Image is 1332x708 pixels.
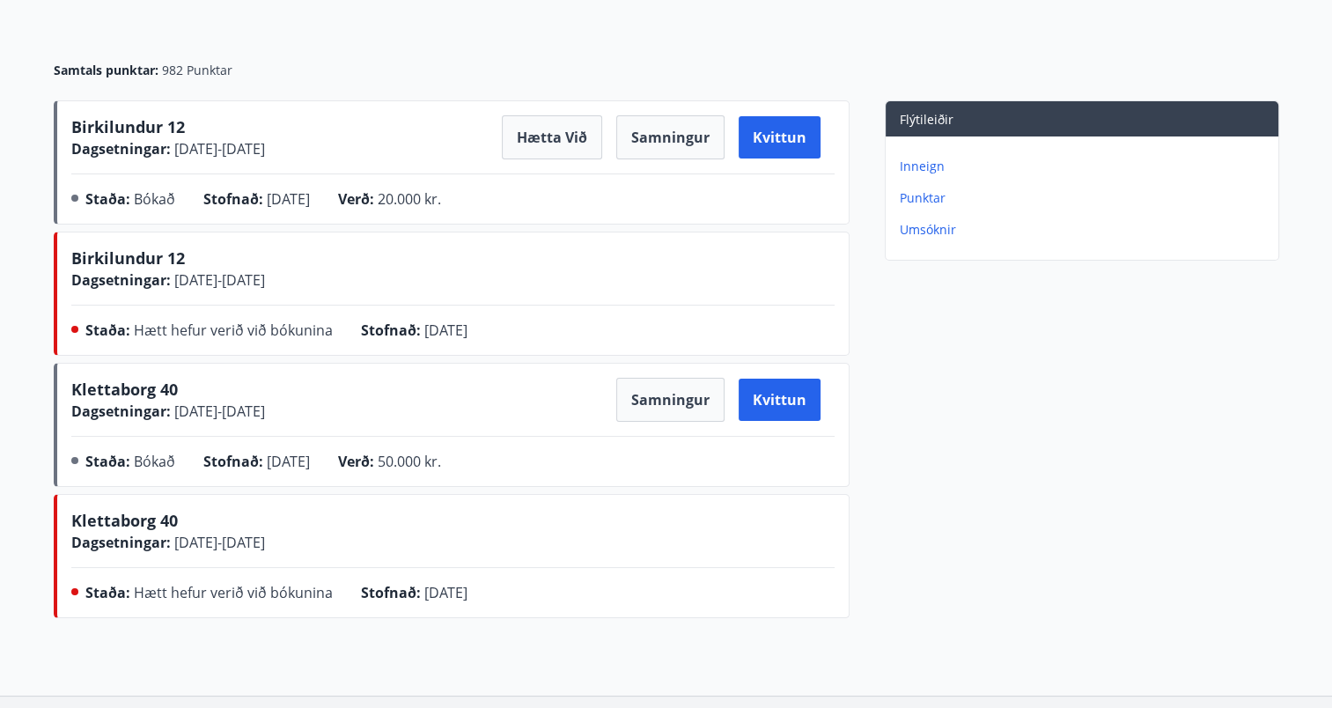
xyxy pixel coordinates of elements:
[71,379,178,400] span: Klettaborg 40
[361,583,421,602] span: Stofnað :
[171,533,265,552] span: [DATE] - [DATE]
[900,158,1271,175] p: Inneign
[134,189,175,209] span: Bókað
[424,583,467,602] span: [DATE]
[739,379,821,421] button: Kvittun
[71,533,171,552] span: Dagsetningar :
[71,270,171,290] span: Dagsetningar :
[85,189,130,209] span: Staða :
[338,452,374,471] span: Verð :
[71,116,185,137] span: Birkilundur 12
[85,452,130,471] span: Staða :
[71,247,185,269] span: Birkilundur 12
[424,321,467,340] span: [DATE]
[378,452,441,471] span: 50.000 kr.
[71,510,178,531] span: Klettaborg 40
[900,111,953,128] span: Flýtileiðir
[71,402,171,421] span: Dagsetningar :
[134,452,175,471] span: Bókað
[171,270,265,290] span: [DATE] - [DATE]
[616,115,725,159] button: Samningur
[739,116,821,159] button: Kvittun
[267,189,310,209] span: [DATE]
[338,189,374,209] span: Verð :
[71,139,171,159] span: Dagsetningar :
[616,378,725,422] button: Samningur
[85,321,130,340] span: Staða :
[162,62,232,79] span: 982 Punktar
[203,452,263,471] span: Stofnað :
[502,115,602,159] button: Hætta við
[900,189,1271,207] p: Punktar
[900,221,1271,239] p: Umsóknir
[203,189,263,209] span: Stofnað :
[171,139,265,159] span: [DATE] - [DATE]
[85,583,130,602] span: Staða :
[134,583,333,602] span: Hætt hefur verið við bókunina
[54,62,158,79] span: Samtals punktar :
[171,402,265,421] span: [DATE] - [DATE]
[361,321,421,340] span: Stofnað :
[378,189,441,209] span: 20.000 kr.
[134,321,333,340] span: Hætt hefur verið við bókunina
[267,452,310,471] span: [DATE]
